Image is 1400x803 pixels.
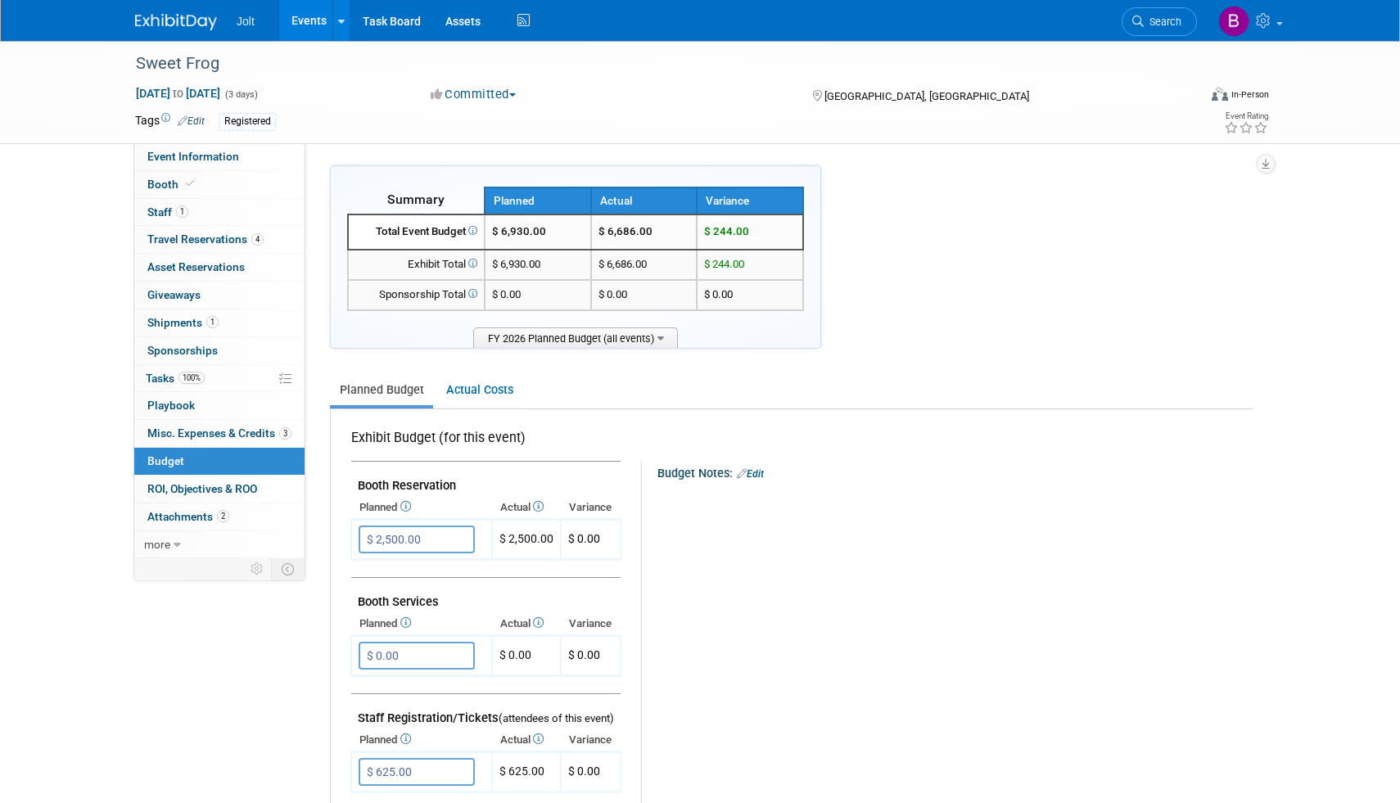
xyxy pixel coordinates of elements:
[135,14,217,30] img: ExhibitDay
[824,90,1029,102] span: [GEOGRAPHIC_DATA], [GEOGRAPHIC_DATA]
[134,254,305,281] a: Asset Reservations
[387,192,445,207] span: Summary
[591,214,698,250] td: $ 6,686.00
[1100,85,1269,110] div: Event Format
[134,199,305,226] a: Staff1
[147,260,245,273] span: Asset Reservations
[134,503,305,530] a: Attachments2
[186,179,194,188] i: Booth reservation complete
[351,429,614,456] div: Exhibit Budget (for this event)
[355,287,477,303] div: Sponsorship Total
[134,448,305,475] a: Budget
[147,150,239,163] span: Event Information
[355,224,477,240] div: Total Event Budget
[351,578,621,613] td: Booth Services
[147,288,201,301] span: Giveaways
[147,510,229,523] span: Attachments
[568,765,600,778] span: $ 0.00
[130,49,1172,79] div: Sweet Frog
[1218,6,1249,37] img: Brooke Valderrama
[737,468,764,480] a: Edit
[492,258,540,270] span: $ 6,930.00
[1231,88,1269,101] div: In-Person
[134,365,305,392] a: Tasks100%
[134,143,305,170] a: Event Information
[135,86,221,101] span: [DATE] [DATE]
[351,612,492,635] th: Planned
[657,461,1250,482] div: Budget Notes:
[351,496,492,519] th: Planned
[492,752,561,792] td: $ 625.00
[144,538,170,551] span: more
[492,225,546,237] span: $ 6,930.00
[473,327,678,348] span: FY 2026 Planned Budget (all events)
[134,392,305,419] a: Playbook
[134,531,305,558] a: more
[178,115,205,127] a: Edit
[591,187,698,214] th: Actual
[492,612,561,635] th: Actual
[568,532,600,545] span: $ 0.00
[147,232,264,246] span: Travel Reservations
[436,375,522,405] a: Actual Costs
[330,375,433,405] a: Planned Budget
[134,226,305,253] a: Travel Reservations4
[147,426,291,440] span: Misc. Expenses & Credits
[134,171,305,198] a: Booth
[492,636,561,676] td: $ 0.00
[355,257,477,273] div: Exhibit Total
[561,729,621,751] th: Variance
[147,205,188,219] span: Staff
[425,86,522,103] button: Committed
[134,420,305,447] a: Misc. Expenses & Credits3
[272,558,305,580] td: Toggle Event Tabs
[147,344,218,357] span: Sponsorships
[135,112,205,131] td: Tags
[561,612,621,635] th: Variance
[697,187,803,214] th: Variance
[591,280,698,310] td: $ 0.00
[704,225,749,237] span: $ 244.00
[251,233,264,246] span: 4
[1224,112,1268,120] div: Event Rating
[485,187,591,214] th: Planned
[591,250,698,280] td: $ 6,686.00
[499,532,553,545] span: $ 2,500.00
[704,258,744,270] span: $ 244.00
[499,712,614,724] span: (attendees of this event)
[176,205,188,218] span: 1
[1122,7,1197,36] a: Search
[568,648,600,661] span: $ 0.00
[704,288,733,300] span: $ 0.00
[1144,16,1181,28] span: Search
[351,694,621,729] td: Staff Registration/Tickets
[237,15,255,28] span: Jolt
[492,729,561,751] th: Actual
[217,510,229,522] span: 2
[224,89,258,100] span: (3 days)
[561,496,621,519] th: Variance
[134,282,305,309] a: Giveaways
[219,113,276,130] div: Registered
[147,178,197,191] span: Booth
[134,309,305,336] a: Shipments1
[147,399,195,412] span: Playbook
[134,337,305,364] a: Sponsorships
[206,316,219,328] span: 1
[178,372,205,384] span: 100%
[351,729,492,751] th: Planned
[170,87,186,100] span: to
[492,496,561,519] th: Actual
[1212,88,1228,101] img: Format-Inperson.png
[147,316,219,329] span: Shipments
[243,558,272,580] td: Personalize Event Tab Strip
[147,482,257,495] span: ROI, Objectives & ROO
[492,288,521,300] span: $ 0.00
[134,476,305,503] a: ROI, Objectives & ROO
[147,454,184,467] span: Budget
[279,427,291,440] span: 3
[146,372,205,385] span: Tasks
[351,462,621,497] td: Booth Reservation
